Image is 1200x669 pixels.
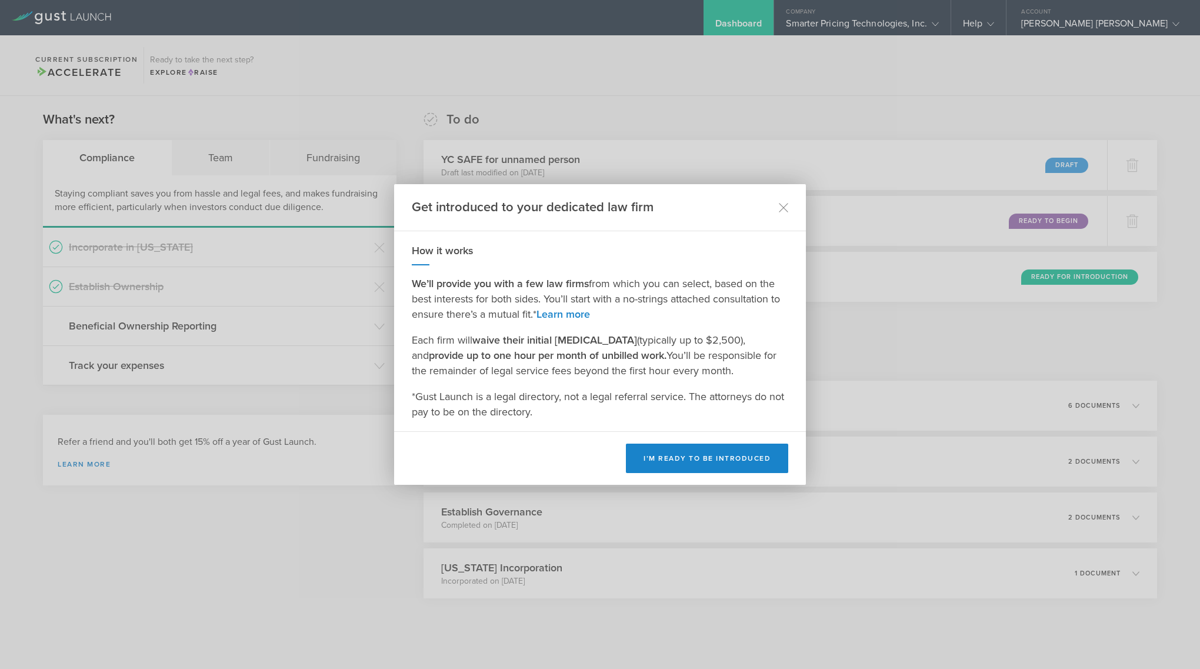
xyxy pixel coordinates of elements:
h3: How it works [412,243,788,258]
p: Each firm will (typically up to $2,500), and You’ll be responsible for the remainder of legal ser... [412,332,788,378]
strong: We’ll provide you with a few law firms [412,277,589,290]
h2: Get introduced to your dedicated law firm [412,199,654,216]
strong: waive their initial [MEDICAL_DATA] [472,334,637,347]
p: *Gust Launch is a legal directory, not a legal referral service. The attorneys do not pay to be o... [412,389,788,420]
button: I’m ready to be introduced [626,444,788,473]
p: from which you can select, based on the best interests for both sides. You’ll start with a no-str... [412,276,788,322]
a: Learn more [536,308,590,321]
strong: provide up to one hour per month of unbilled work. [429,349,666,362]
